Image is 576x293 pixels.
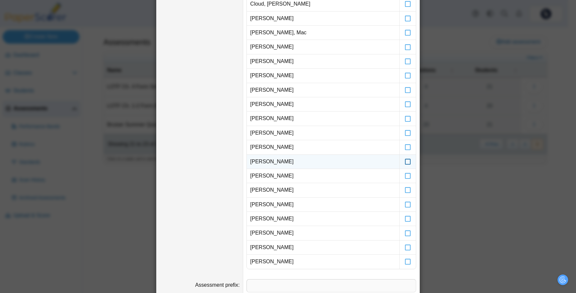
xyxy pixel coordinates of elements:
td: [PERSON_NAME] [247,40,399,54]
td: [PERSON_NAME] [247,83,399,97]
td: [PERSON_NAME] [247,12,399,26]
td: [PERSON_NAME] [247,226,399,240]
td: [PERSON_NAME] [247,241,399,255]
td: [PERSON_NAME] [247,255,399,269]
td: [PERSON_NAME] [247,155,399,169]
td: [PERSON_NAME], Mac [247,26,399,40]
td: [PERSON_NAME] [247,212,399,226]
td: [PERSON_NAME] [247,54,399,69]
td: [PERSON_NAME] [247,183,399,197]
td: [PERSON_NAME] [247,198,399,212]
td: [PERSON_NAME] [247,69,399,83]
label: Assessment prefix [195,282,240,288]
td: [PERSON_NAME] [247,140,399,154]
td: [PERSON_NAME] [247,112,399,126]
td: [PERSON_NAME] [247,169,399,183]
td: [PERSON_NAME] [247,126,399,140]
td: [PERSON_NAME] [247,97,399,112]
